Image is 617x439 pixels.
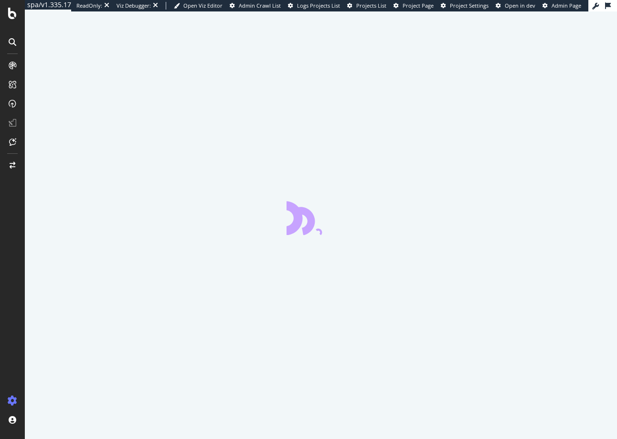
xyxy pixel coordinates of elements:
span: Open in dev [505,2,535,9]
span: Logs Projects List [297,2,340,9]
a: Logs Projects List [288,2,340,10]
a: Admin Page [543,2,581,10]
span: Admin Crawl List [239,2,281,9]
span: Projects List [356,2,386,9]
a: Project Page [394,2,434,10]
span: Open Viz Editor [183,2,223,9]
a: Open Viz Editor [174,2,223,10]
span: Admin Page [552,2,581,9]
a: Projects List [347,2,386,10]
div: ReadOnly: [76,2,102,10]
a: Open in dev [496,2,535,10]
span: Project Settings [450,2,489,9]
div: animation [287,201,355,235]
div: Viz Debugger: [117,2,151,10]
span: Project Page [403,2,434,9]
a: Project Settings [441,2,489,10]
a: Admin Crawl List [230,2,281,10]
